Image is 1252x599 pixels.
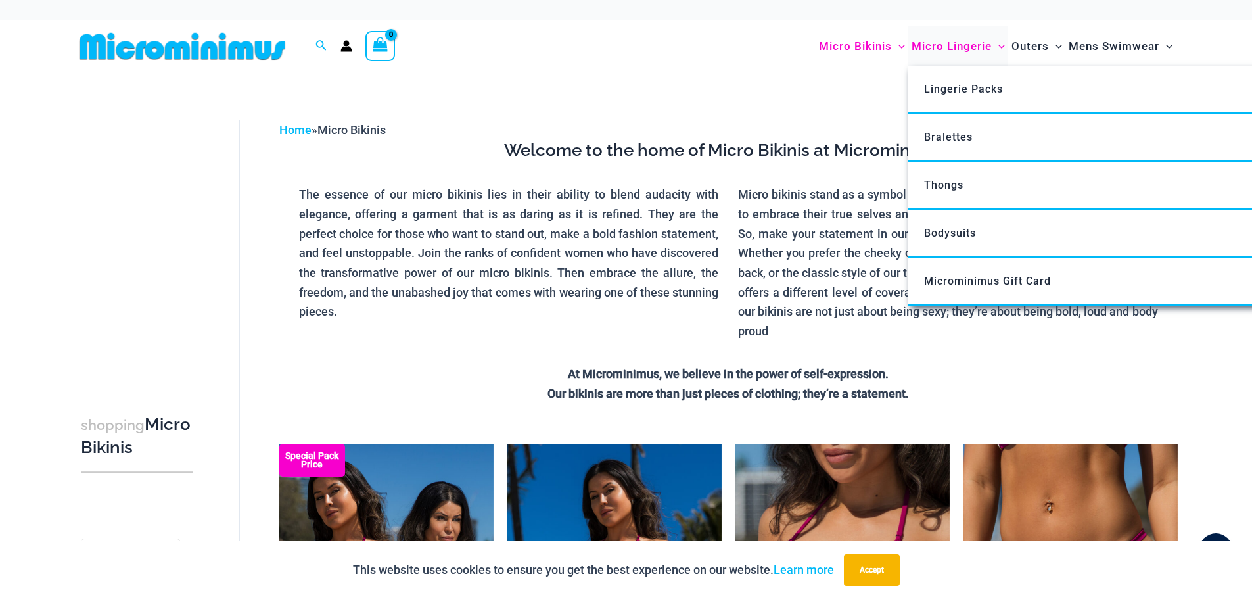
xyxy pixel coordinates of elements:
span: Mens Swimwear [1069,30,1159,63]
span: Outers [1011,30,1049,63]
span: Lingerie Packs [924,83,1003,95]
b: Special Pack Price [279,452,345,469]
a: Home [279,123,312,137]
span: Menu Toggle [992,30,1005,63]
span: Bodysuits [924,227,976,239]
a: Micro BikinisMenu ToggleMenu Toggle [816,26,908,66]
span: Bralettes [924,131,973,143]
strong: At Microminimus, we believe in the power of self-expression. [568,367,889,381]
span: Menu Toggle [1159,30,1172,63]
button: Accept [844,554,900,586]
span: Thongs [924,179,963,191]
p: This website uses cookies to ensure you get the best experience on our website. [353,560,834,580]
a: Search icon link [315,38,327,55]
strong: Our bikinis are more than just pieces of clothing; they’re a statement. [547,387,909,400]
img: MM SHOP LOGO FLAT [74,32,290,61]
iframe: TrustedSite Certified [81,110,199,373]
span: Menu Toggle [1049,30,1062,63]
a: OutersMenu ToggleMenu Toggle [1008,26,1065,66]
a: Account icon link [340,40,352,52]
h3: Micro Bikinis [81,414,193,459]
h3: Welcome to the home of Micro Bikinis at Microminimus. [289,139,1168,162]
span: Menu Toggle [892,30,905,63]
nav: Site Navigation [814,24,1178,68]
span: Micro Bikinis [317,123,386,137]
p: The essence of our micro bikinis lies in their ability to blend audacity with elegance, offering ... [299,185,719,322]
span: Micro Bikinis [819,30,892,63]
a: Mens SwimwearMenu ToggleMenu Toggle [1065,26,1176,66]
span: Microminimus Gift Card [924,275,1051,287]
a: Micro LingerieMenu ToggleMenu Toggle [908,26,1008,66]
span: Micro Lingerie [912,30,992,63]
a: Learn more [774,563,834,577]
p: Micro bikinis stand as a symbol of empowerment, tailored for women who dare to embrace their true... [738,185,1158,341]
a: View Shopping Cart, empty [365,31,396,61]
span: shopping [81,417,145,433]
span: » [279,123,386,137]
